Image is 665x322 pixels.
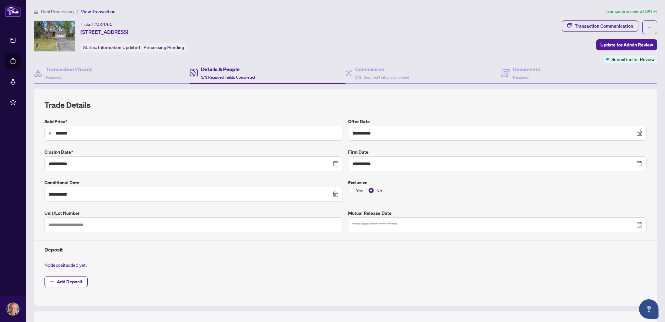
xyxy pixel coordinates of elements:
label: Unit/Lot Number [44,210,343,217]
span: Required [46,75,62,80]
span: Add Deposit [57,277,82,287]
li: / [76,8,78,15]
button: Transaction Communication [562,20,638,32]
h4: Deposit [44,246,646,253]
span: Update for Admin Review [600,40,653,50]
h2: Trade Details [44,100,646,110]
span: View Transaction [81,9,116,15]
img: Profile Icon [7,303,19,315]
span: home [34,9,38,14]
button: Open asap [639,299,659,319]
span: $ [49,130,52,137]
span: [STREET_ADDRESS] [81,28,128,36]
h4: Commission [355,65,409,73]
article: Transaction saved [DATE] [606,8,657,15]
img: IMG-X12379211_1.jpg [34,21,75,51]
span: 3/3 Required Fields Completed [201,75,255,80]
button: Add Deposit [44,276,88,287]
span: Deal Processing [41,9,74,15]
span: Information Updated - Processing Pending [98,45,184,50]
label: Sold Price [44,118,343,125]
h4: Details & People [201,65,255,73]
span: No deposit added yet. [44,262,87,268]
span: Submitted for Review [611,56,655,63]
span: ellipsis [647,25,652,30]
label: Firm Date [348,148,646,156]
div: Transaction Communication [575,21,633,31]
div: Ticket #: [81,20,113,28]
button: Update for Admin Review [596,39,657,50]
span: plus [50,279,54,284]
span: No [374,187,385,194]
span: Required [513,75,529,80]
label: Mutual Release Date [348,210,646,217]
label: Offer Date [348,118,646,125]
h4: Transaction Wizard [46,65,92,73]
label: Closing Date [44,148,343,156]
label: Exclusive [348,179,646,186]
img: logo [5,5,21,17]
span: Yes [353,187,366,194]
span: 1/1 Required Fields Completed [355,75,409,80]
label: Conditional Date [44,179,343,186]
h4: Documents [513,65,540,73]
span: 52065 [98,21,113,27]
div: Status: [81,43,187,52]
